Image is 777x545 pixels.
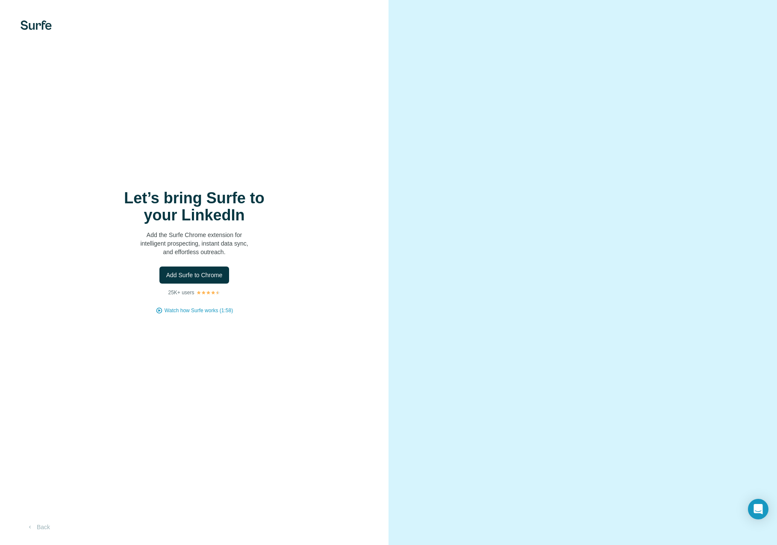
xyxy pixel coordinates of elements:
[196,290,221,295] img: Rating Stars
[165,307,233,314] button: Watch how Surfe works (1:58)
[109,190,280,224] h1: Let’s bring Surfe to your LinkedIn
[109,231,280,256] p: Add the Surfe Chrome extension for intelligent prospecting, instant data sync, and effortless out...
[159,267,230,284] button: Add Surfe to Chrome
[166,271,223,279] span: Add Surfe to Chrome
[748,499,768,519] div: Open Intercom Messenger
[21,519,56,535] button: Back
[21,21,52,30] img: Surfe's logo
[168,289,194,296] p: 25K+ users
